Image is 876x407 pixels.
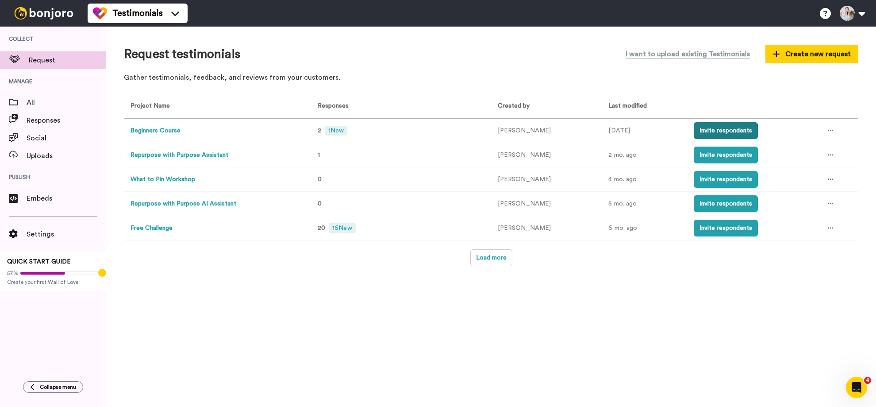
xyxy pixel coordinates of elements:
[318,128,321,134] span: 2
[602,216,687,240] td: 6 mo. ago
[619,44,757,64] button: I want to upload existing Testimonials
[131,151,228,160] button: Repurpose with Purpose Assistant
[11,7,77,19] img: bj-logo-header-white.svg
[124,94,307,119] th: Project Name
[694,220,758,236] button: Invite respondents
[491,192,602,216] td: [PERSON_NAME]
[7,270,18,277] span: 57%
[491,216,602,240] td: [PERSON_NAME]
[131,224,173,233] button: Free Challenge
[29,55,106,66] span: Request
[329,223,355,233] span: 16 New
[846,377,867,398] iframe: Intercom live chat
[7,259,71,265] span: QUICK START GUIDE
[131,175,195,184] button: What to Pin Workshop
[27,133,106,143] span: Social
[694,122,758,139] button: Invite respondents
[124,73,858,83] p: Gather testimonials, feedback, and reviews from your customers.
[7,279,99,286] span: Create your first Wall of Love
[27,151,106,161] span: Uploads
[98,269,106,277] div: Tooltip anchor
[864,377,871,384] span: 4
[314,103,349,109] span: Responses
[602,143,687,167] td: 2 mo. ago
[325,126,347,136] span: 1 New
[23,381,83,393] button: Collapse menu
[27,115,106,126] span: Responses
[318,201,322,207] span: 0
[626,49,750,59] span: I want to upload existing Testimonials
[491,94,602,119] th: Created by
[491,119,602,143] td: [PERSON_NAME]
[93,6,107,20] img: tm-color.svg
[491,167,602,192] td: [PERSON_NAME]
[27,229,106,240] span: Settings
[40,384,76,391] span: Collapse menu
[694,147,758,163] button: Invite respondents
[131,199,236,209] button: Repurpose with Purpose AI Assistant
[765,45,858,63] button: Create new request
[602,119,687,143] td: [DATE]
[131,126,181,136] button: Beginners Course
[773,49,851,59] span: Create new request
[491,143,602,167] td: [PERSON_NAME]
[694,171,758,188] button: Invite respondents
[470,249,512,266] button: Load more
[318,152,320,158] span: 1
[602,167,687,192] td: 4 mo. ago
[318,176,322,182] span: 0
[318,225,325,231] span: 20
[694,195,758,212] button: Invite respondents
[27,97,106,108] span: All
[602,192,687,216] td: 5 mo. ago
[112,7,163,19] span: Testimonials
[602,94,687,119] th: Last modified
[27,193,106,204] span: Embeds
[124,47,240,61] h1: Request testimonials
